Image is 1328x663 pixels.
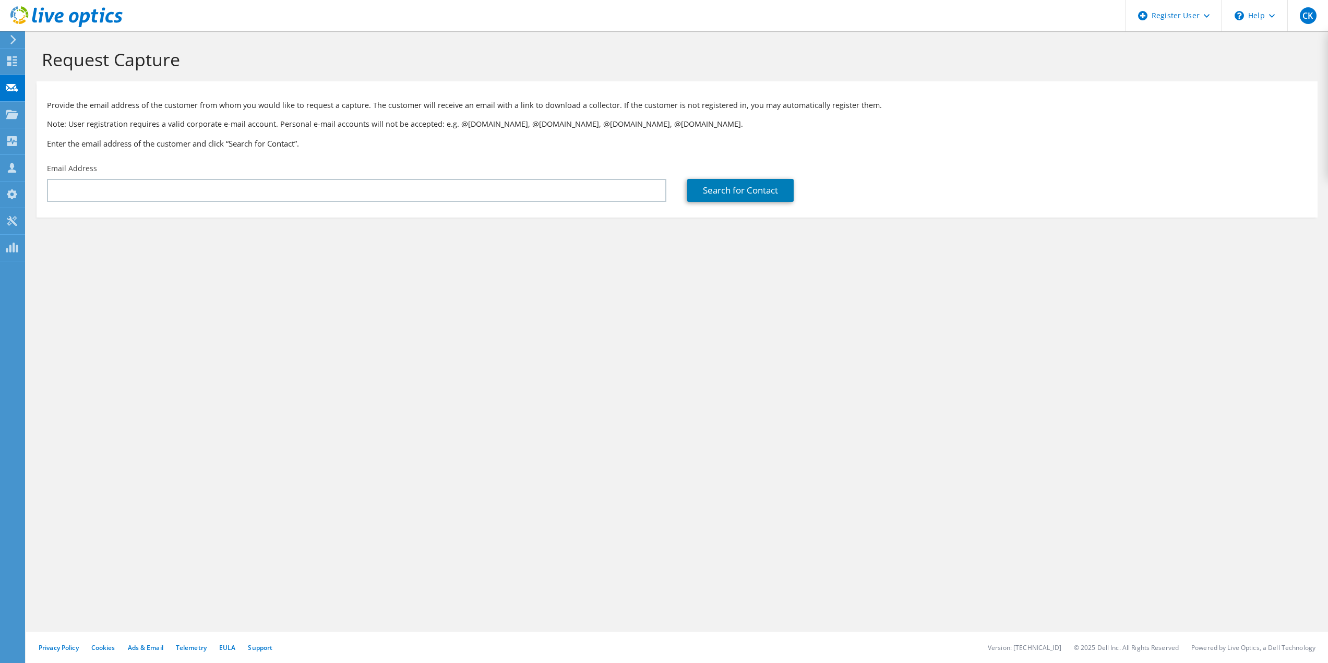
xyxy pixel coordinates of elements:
label: Email Address [47,163,97,174]
svg: \n [1235,11,1244,20]
a: Support [248,643,272,652]
a: Ads & Email [128,643,163,652]
span: CK [1300,7,1317,24]
p: Note: User registration requires a valid corporate e-mail account. Personal e-mail accounts will ... [47,118,1307,130]
a: Search for Contact [687,179,794,202]
a: EULA [219,643,235,652]
li: Powered by Live Optics, a Dell Technology [1191,643,1315,652]
h3: Enter the email address of the customer and click “Search for Contact”. [47,138,1307,149]
p: Provide the email address of the customer from whom you would like to request a capture. The cust... [47,100,1307,111]
h1: Request Capture [42,49,1307,70]
li: Version: [TECHNICAL_ID] [988,643,1061,652]
a: Cookies [91,643,115,652]
li: © 2025 Dell Inc. All Rights Reserved [1074,643,1179,652]
a: Privacy Policy [39,643,79,652]
a: Telemetry [176,643,207,652]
